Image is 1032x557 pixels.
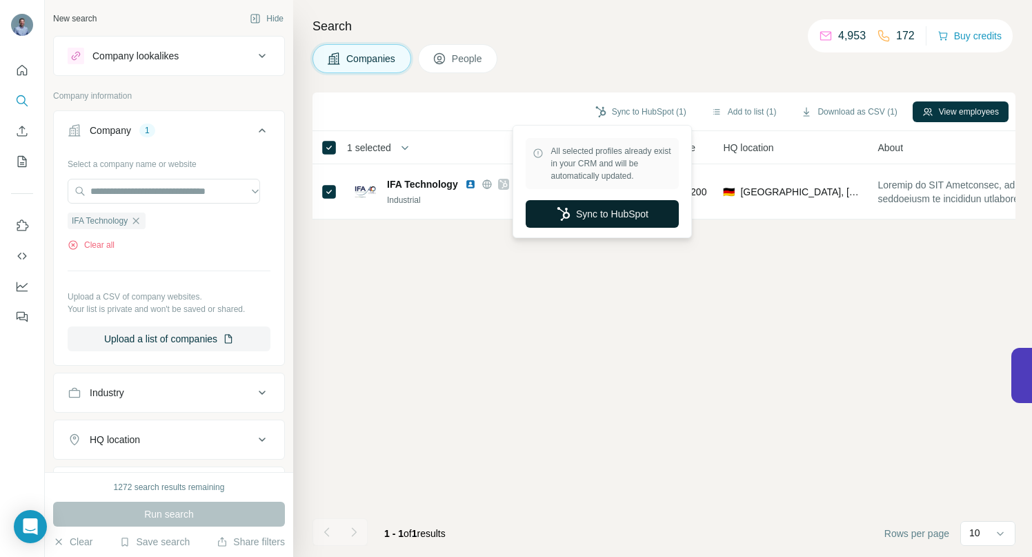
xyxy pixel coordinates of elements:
[346,52,397,66] span: Companies
[387,194,536,206] div: Industrial
[354,181,376,203] img: Logo of IFA Technology
[90,124,131,137] div: Company
[740,185,861,199] span: [GEOGRAPHIC_DATA], [GEOGRAPHIC_DATA]
[53,12,97,25] div: New search
[404,528,412,539] span: of
[884,527,949,540] span: Rows per page
[54,423,284,456] button: HQ location
[90,433,140,447] div: HQ location
[838,28,866,44] p: 4,953
[969,526,980,540] p: 10
[452,52,484,66] span: People
[114,481,225,494] div: 1272 search results remaining
[702,101,786,122] button: Add to list (1)
[11,14,33,36] img: Avatar
[14,510,47,543] div: Open Intercom Messenger
[465,179,476,190] img: LinkedIn logo
[11,213,33,238] button: Use Surfe on LinkedIn
[723,141,773,155] span: HQ location
[92,49,179,63] div: Company lookalikes
[11,304,33,329] button: Feedback
[11,244,33,268] button: Use Surfe API
[550,145,672,182] span: All selected profiles already exist in your CRM and will be automatically updated.
[11,274,33,299] button: Dashboard
[387,177,458,191] span: IFA Technology
[68,303,270,315] p: Your list is private and won't be saved or shared.
[53,90,285,102] p: Company information
[72,215,128,227] span: IFA Technology
[240,8,293,29] button: Hide
[384,528,446,539] span: results
[877,141,903,155] span: About
[11,119,33,144] button: Enrich CSV
[412,528,417,539] span: 1
[119,535,190,549] button: Save search
[526,200,679,228] button: Sync to HubSpot
[68,153,270,170] div: Select a company name or website
[937,26,1002,46] button: Buy credits
[68,326,270,351] button: Upload a list of companies
[896,28,915,44] p: 172
[217,535,285,549] button: Share filters
[90,386,124,400] div: Industry
[347,141,391,155] span: 1 selected
[791,101,906,122] button: Download as CSV (1)
[312,17,1015,36] h4: Search
[384,528,404,539] span: 1 - 1
[54,470,284,503] button: Annual revenue ($)
[11,58,33,83] button: Quick start
[913,101,1009,122] button: View employees
[53,535,92,549] button: Clear
[586,101,696,122] button: Sync to HubSpot (1)
[68,291,270,303] p: Upload a CSV of company websites.
[11,88,33,113] button: Search
[54,114,284,153] button: Company1
[54,376,284,409] button: Industry
[68,239,115,251] button: Clear all
[54,39,284,72] button: Company lookalikes
[723,185,735,199] span: 🇩🇪
[139,124,155,137] div: 1
[11,149,33,174] button: My lists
